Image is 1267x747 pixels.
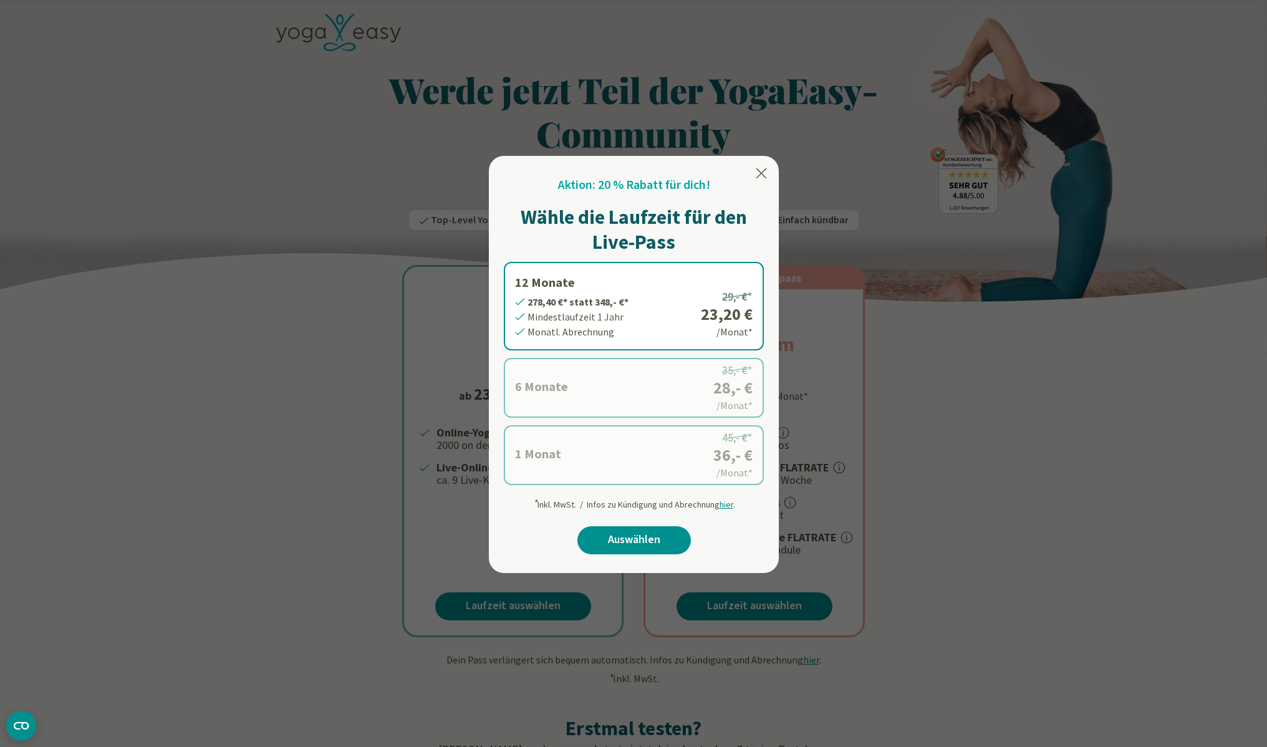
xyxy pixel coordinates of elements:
[533,493,735,511] div: Inkl. MwSt. / Infos zu Kündigung und Abrechnung .
[720,499,733,510] span: hier
[6,711,36,741] button: CMP-Widget öffnen
[504,205,764,254] h1: Wähle die Laufzeit für den Live-Pass
[577,526,691,554] a: Auswählen
[558,176,710,195] h2: Aktion: 20 % Rabatt für dich!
